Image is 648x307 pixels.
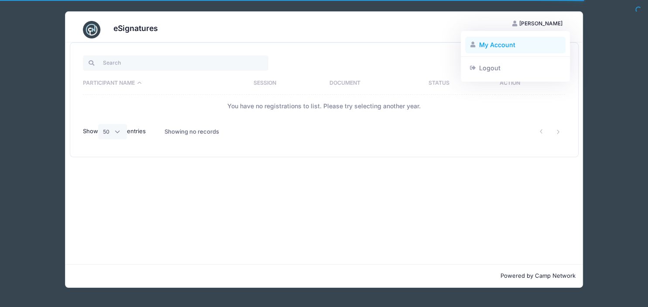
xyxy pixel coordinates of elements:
div: Showing no records [165,122,219,142]
a: Logout [465,59,566,76]
select: Showentries [98,124,127,139]
div: [PERSON_NAME] [461,31,570,82]
td: You have no registrations to list. Please try selecting another year. [83,95,566,118]
th: Document: activate to sort column ascending [325,72,425,95]
th: Session: activate to sort column ascending [249,72,325,95]
span: [PERSON_NAME] [519,20,562,27]
input: Search [83,55,268,70]
h3: eSignatures [113,24,158,33]
th: Status: activate to sort column ascending [424,72,495,95]
p: Powered by Camp Network [72,272,576,280]
th: Action: activate to sort column ascending [495,72,565,95]
label: Show entries [83,124,146,139]
button: [PERSON_NAME] [504,16,570,31]
img: CampNetwork [83,21,100,38]
th: Participant Name: activate to sort column descending [83,72,249,95]
a: My Account [465,37,566,53]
